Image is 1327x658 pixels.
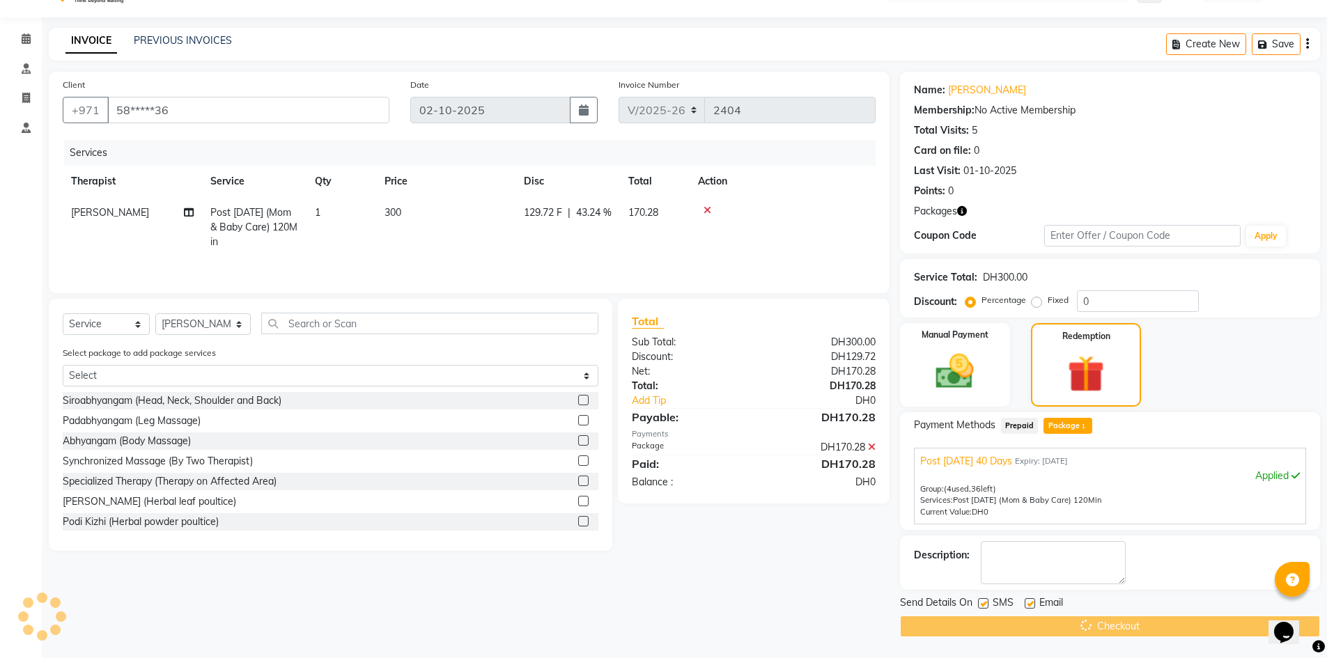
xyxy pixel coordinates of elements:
[1015,455,1068,467] span: Expiry: [DATE]
[914,548,970,563] div: Description:
[963,164,1016,178] div: 01-10-2025
[621,364,754,379] div: Net:
[754,379,886,393] div: DH170.28
[922,329,988,341] label: Manual Payment
[914,103,975,118] div: Membership:
[621,455,754,472] div: Paid:
[920,454,1012,469] span: Post [DATE] 40 Days
[64,140,886,166] div: Services
[914,184,945,198] div: Points:
[1056,351,1116,397] img: _gift.svg
[953,495,1102,505] span: Post [DATE] (Mom & Baby Care) 120Min
[914,228,1045,243] div: Coupon Code
[63,393,281,408] div: Siroabhyangam (Head, Neck, Shoulder and Back)
[202,166,306,197] th: Service
[620,166,690,197] th: Total
[920,495,953,505] span: Services:
[1001,418,1039,434] span: Prepaid
[524,205,562,220] span: 129.72 F
[690,166,876,197] th: Action
[920,484,944,494] span: Group:
[621,475,754,489] div: Balance :
[972,123,977,138] div: 5
[515,166,620,197] th: Disc
[385,206,401,219] span: 300
[971,484,981,494] span: 36
[621,409,754,425] div: Payable:
[107,97,389,123] input: Search by Name/Mobile/Email/Code
[993,595,1014,613] span: SMS
[754,364,886,379] div: DH170.28
[376,166,515,197] th: Price
[576,205,612,220] span: 43.24 %
[71,206,149,219] span: [PERSON_NAME]
[914,83,945,97] div: Name:
[63,79,85,91] label: Client
[1166,33,1246,55] button: Create New
[210,206,297,248] span: Post [DATE] (Mom & Baby Care) 120Min
[63,97,109,123] button: +971
[619,79,679,91] label: Invoice Number
[63,474,277,489] div: Specialized Therapy (Therapy on Affected Area)
[754,475,886,489] div: DH0
[920,507,972,517] span: Current Value:
[63,454,253,469] div: Synchronized Massage (By Two Therapist)
[1252,33,1301,55] button: Save
[983,270,1027,285] div: DH300.00
[632,428,875,440] div: Payments
[568,205,571,220] span: |
[1080,423,1087,431] span: 1
[1043,418,1092,434] span: Package
[306,166,376,197] th: Qty
[914,143,971,158] div: Card on file:
[63,166,202,197] th: Therapist
[1246,226,1286,246] button: Apply
[63,515,219,529] div: Podi Kizhi (Herbal powder poultice)
[621,335,754,350] div: Sub Total:
[1044,225,1241,246] input: Enter Offer / Coupon Code
[63,494,236,509] div: [PERSON_NAME] (Herbal leaf poultice)
[754,335,886,350] div: DH300.00
[63,414,201,428] div: Padabhyangam (Leg Massage)
[754,350,886,364] div: DH129.72
[261,313,598,334] input: Search or Scan
[315,206,320,219] span: 1
[914,204,957,219] span: Packages
[621,350,754,364] div: Discount:
[914,123,969,138] div: Total Visits:
[754,440,886,455] div: DH170.28
[621,379,754,393] div: Total:
[628,206,658,219] span: 170.28
[776,393,886,408] div: DH0
[914,270,977,285] div: Service Total:
[632,314,664,329] span: Total
[1039,595,1063,613] span: Email
[914,295,957,309] div: Discount:
[914,418,995,432] span: Payment Methods
[754,455,886,472] div: DH170.28
[1268,602,1313,644] iframe: chat widget
[981,294,1026,306] label: Percentage
[974,143,979,158] div: 0
[754,409,886,425] div: DH170.28
[65,29,117,54] a: INVOICE
[134,34,232,47] a: PREVIOUS INVOICES
[944,484,996,494] span: used, left)
[1062,330,1110,343] label: Redemption
[410,79,429,91] label: Date
[944,484,952,494] span: (4
[621,440,754,455] div: Package
[63,347,216,359] label: Select package to add package services
[948,184,954,198] div: 0
[948,83,1026,97] a: [PERSON_NAME]
[920,469,1300,483] div: Applied
[63,434,191,448] div: Abhyangam (Body Massage)
[924,350,986,393] img: _cash.svg
[914,164,961,178] div: Last Visit:
[914,103,1306,118] div: No Active Membership
[900,595,972,613] span: Send Details On
[1048,294,1069,306] label: Fixed
[621,393,775,408] a: Add Tip
[972,507,988,517] span: DH0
